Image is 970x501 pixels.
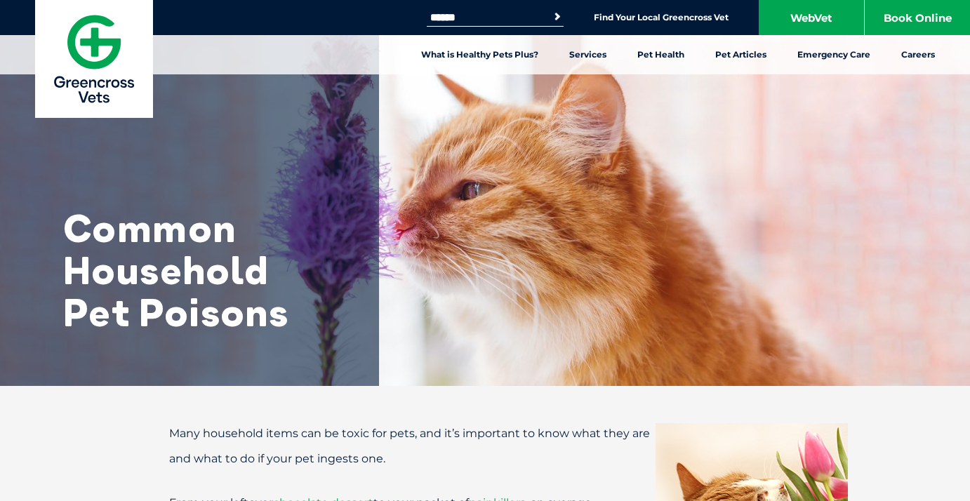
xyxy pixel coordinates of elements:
span: Many household items can be toxic for pets, and it’s important to know what they are and what to ... [169,427,650,465]
h1: Common Household Pet Poisons [63,207,344,333]
a: Emergency Care [782,35,886,74]
a: Pet Health [622,35,700,74]
a: Careers [886,35,950,74]
a: Services [554,35,622,74]
a: Find Your Local Greencross Vet [594,12,729,23]
a: Pet Articles [700,35,782,74]
a: What is Healthy Pets Plus? [406,35,554,74]
button: Search [550,10,564,24]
